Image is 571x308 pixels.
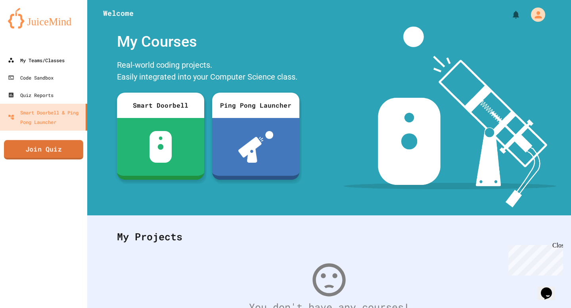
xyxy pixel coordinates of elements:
[113,27,303,57] div: My Courses
[344,27,556,207] img: banner-image-my-projects.png
[238,131,274,163] img: ppl-with-ball.png
[8,108,82,127] div: Smart Doorbell & Ping Pong Launcher
[3,3,55,50] div: Chat with us now!Close
[113,57,303,87] div: Real-world coding projects. Easily integrated into your Computer Science class.
[523,6,547,24] div: My Account
[212,93,299,118] div: Ping Pong Launcher
[117,93,204,118] div: Smart Doorbell
[8,8,79,29] img: logo-orange.svg
[8,73,54,82] div: Code Sandbox
[8,90,54,100] div: Quiz Reports
[538,276,563,300] iframe: chat widget
[149,131,172,163] img: sdb-white.svg
[4,140,83,160] a: Join Quiz
[505,242,563,276] iframe: chat widget
[496,8,523,21] div: My Notifications
[8,55,65,65] div: My Teams/Classes
[109,221,549,252] div: My Projects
